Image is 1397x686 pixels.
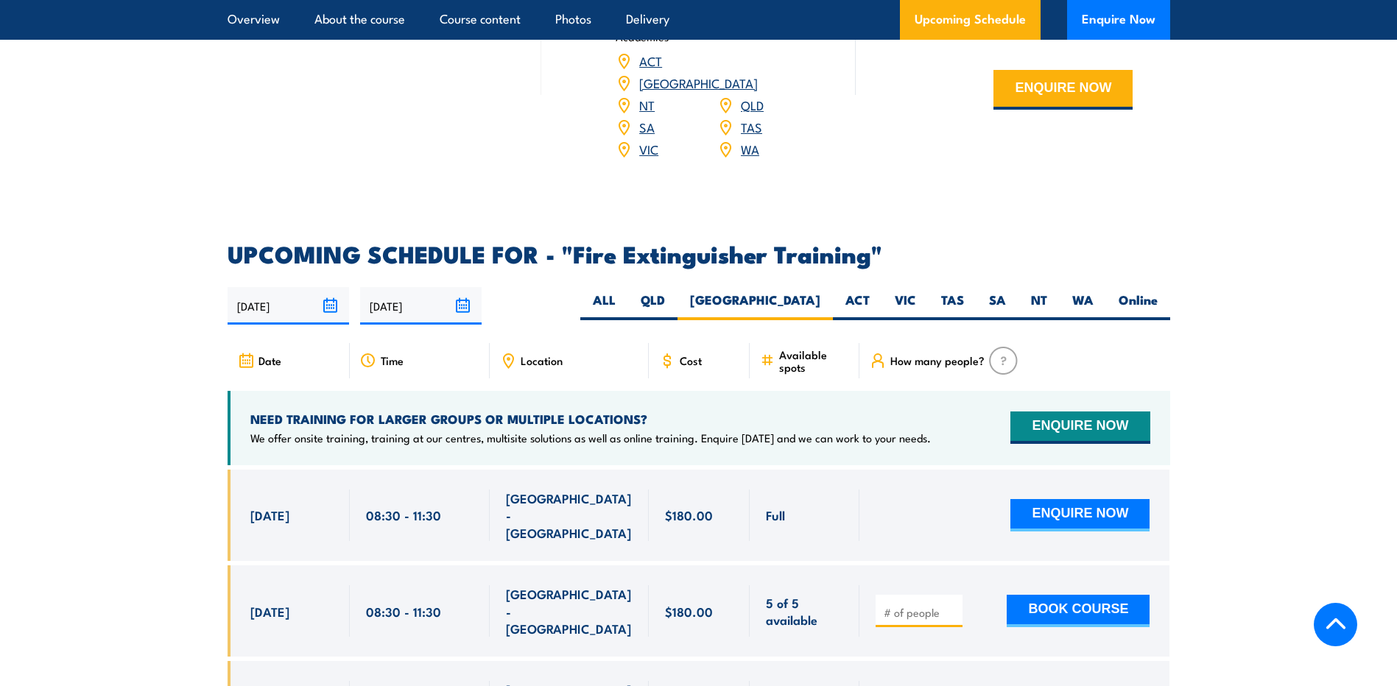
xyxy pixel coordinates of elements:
[890,354,985,367] span: How many people?
[1060,291,1106,320] label: WA
[639,140,658,158] a: VIC
[882,291,929,320] label: VIC
[665,506,713,523] span: $180.00
[639,52,662,69] a: ACT
[639,74,758,91] a: [GEOGRAPHIC_DATA]
[1018,291,1060,320] label: NT
[678,291,833,320] label: [GEOGRAPHIC_DATA]
[258,354,281,367] span: Date
[993,70,1133,110] button: ENQUIRE NOW
[250,603,289,620] span: [DATE]
[680,354,702,367] span: Cost
[360,287,482,325] input: To date
[381,354,404,367] span: Time
[779,348,849,373] span: Available spots
[639,118,655,135] a: SA
[833,291,882,320] label: ACT
[628,291,678,320] label: QLD
[250,431,931,445] p: We offer onsite training, training at our centres, multisite solutions as well as online training...
[1010,411,1150,444] button: ENQUIRE NOW
[1010,499,1150,531] button: ENQUIRE NOW
[250,506,289,523] span: [DATE]
[977,291,1018,320] label: SA
[580,291,628,320] label: ALL
[366,603,441,620] span: 08:30 - 11:30
[228,287,349,325] input: From date
[741,140,759,158] a: WA
[1007,595,1150,627] button: BOOK COURSE
[506,489,633,541] span: [GEOGRAPHIC_DATA] - [GEOGRAPHIC_DATA]
[1106,291,1170,320] label: Online
[250,411,931,427] h4: NEED TRAINING FOR LARGER GROUPS OR MULTIPLE LOCATIONS?
[766,506,785,523] span: Full
[929,291,977,320] label: TAS
[639,96,655,113] a: NT
[741,118,762,135] a: TAS
[366,506,441,523] span: 08:30 - 11:30
[884,605,957,620] input: # of people
[228,243,1170,264] h2: UPCOMING SCHEDULE FOR - "Fire Extinguisher Training"
[665,603,713,620] span: $180.00
[521,354,563,367] span: Location
[741,96,764,113] a: QLD
[506,585,633,637] span: [GEOGRAPHIC_DATA] - [GEOGRAPHIC_DATA]
[766,594,843,629] span: 5 of 5 available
